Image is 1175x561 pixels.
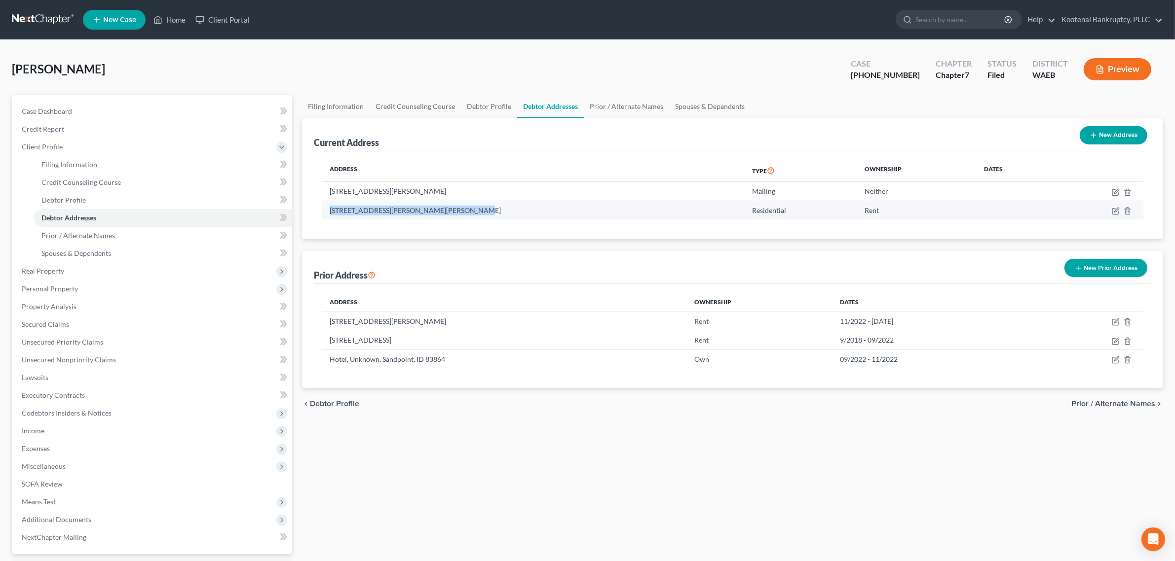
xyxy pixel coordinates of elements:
a: SOFA Review [14,475,292,493]
a: Lawsuits [14,369,292,386]
a: Executory Contracts [14,386,292,404]
a: Credit Counseling Course [34,174,292,191]
td: Own [686,350,832,369]
div: Prior Address [314,269,376,281]
div: Filed [987,70,1017,81]
span: Credit Counseling Course [41,178,121,186]
span: Secured Claims [22,320,69,328]
span: Expenses [22,444,50,453]
td: 09/2022 - 11/2022 [832,350,1035,369]
div: Chapter [936,70,972,81]
button: chevron_left Debtor Profile [302,400,359,408]
span: Miscellaneous [22,462,66,470]
div: Status [987,58,1017,70]
a: Filing Information [34,156,292,174]
td: [STREET_ADDRESS][PERSON_NAME] [322,182,744,201]
button: Preview [1084,58,1151,80]
input: Search by name... [915,10,1006,29]
i: chevron_right [1155,400,1163,408]
span: Debtor Profile [41,196,86,204]
a: Spouses & Dependents [34,245,292,262]
span: Debtor Profile [310,400,359,408]
span: Filing Information [41,160,97,169]
a: Debtor Addresses [517,95,584,118]
button: New Prior Address [1064,259,1147,277]
td: [STREET_ADDRESS] [322,331,686,350]
div: Current Address [314,137,379,148]
td: Neither [857,182,976,201]
span: [PERSON_NAME] [12,62,105,76]
span: Case Dashboard [22,107,72,115]
i: chevron_left [302,400,310,408]
span: Debtor Addresses [41,213,96,222]
span: Client Profile [22,142,63,151]
span: Additional Documents [22,515,91,524]
a: Debtor Profile [34,191,292,209]
span: NextChapter Mailing [22,533,86,541]
span: Spouses & Dependents [41,249,111,257]
th: Address [322,292,686,312]
th: Ownership [857,159,976,182]
a: Client Portal [190,11,255,29]
a: Unsecured Nonpriority Claims [14,351,292,369]
button: New Address [1080,126,1147,144]
span: Unsecured Nonpriority Claims [22,355,116,364]
div: Chapter [936,58,972,70]
span: Prior / Alternate Names [41,231,115,240]
td: Hotel, Unknown, Sandpoint, ID 83864 [322,350,686,369]
a: Kootenai Bankruptcy, PLLC [1057,11,1163,29]
span: Means Test [22,497,56,506]
a: Debtor Profile [461,95,517,118]
th: Address [322,159,744,182]
span: New Case [103,16,136,24]
span: Unsecured Priority Claims [22,338,103,346]
a: Filing Information [302,95,370,118]
span: Executory Contracts [22,391,85,399]
a: Case Dashboard [14,103,292,120]
a: NextChapter Mailing [14,528,292,546]
a: Credit Counseling Course [370,95,461,118]
td: [STREET_ADDRESS][PERSON_NAME] [322,312,686,331]
td: Rent [686,331,832,350]
a: Spouses & Dependents [669,95,751,118]
span: Codebtors Insiders & Notices [22,409,112,417]
span: Credit Report [22,125,64,133]
span: Property Analysis [22,302,76,311]
span: 7 [965,70,969,79]
div: District [1032,58,1068,70]
td: 9/2018 - 09/2022 [832,331,1035,350]
span: Real Property [22,267,64,275]
a: Prior / Alternate Names [584,95,669,118]
div: Case [851,58,920,70]
a: Help [1023,11,1056,29]
a: Prior / Alternate Names [34,227,292,245]
a: Debtor Addresses [34,209,292,227]
div: [PHONE_NUMBER] [851,70,920,81]
div: Open Intercom Messenger [1141,527,1165,551]
span: Prior / Alternate Names [1071,400,1155,408]
div: WAEB [1032,70,1068,81]
td: [STREET_ADDRESS][PERSON_NAME][PERSON_NAME] [322,201,744,219]
span: SOFA Review [22,480,63,488]
th: Dates [976,159,1054,182]
a: Credit Report [14,120,292,138]
td: Rent [857,201,976,219]
td: Rent [686,312,832,331]
span: Personal Property [22,284,78,293]
button: Prior / Alternate Names chevron_right [1071,400,1163,408]
span: Lawsuits [22,373,48,382]
th: Ownership [686,292,832,312]
a: Unsecured Priority Claims [14,333,292,351]
td: 11/2022 - [DATE] [832,312,1035,331]
td: Residential [744,201,857,219]
span: Income [22,426,44,435]
a: Secured Claims [14,316,292,333]
td: Mailing [744,182,857,201]
a: Home [149,11,190,29]
th: Dates [832,292,1035,312]
a: Property Analysis [14,298,292,316]
th: Type [744,159,857,182]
